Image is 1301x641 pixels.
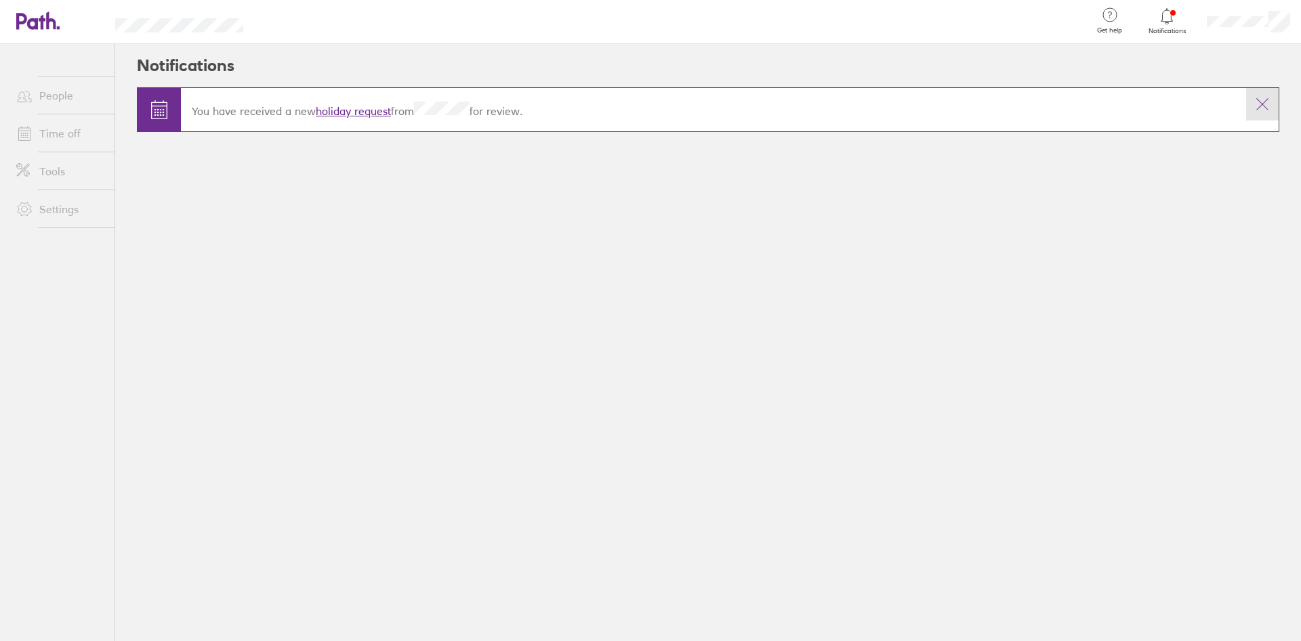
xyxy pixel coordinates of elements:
[5,82,115,109] a: People
[1145,7,1189,35] a: Notifications
[5,120,115,147] a: Time off
[1145,27,1189,35] span: Notifications
[5,196,115,223] a: Settings
[137,44,234,87] h2: Notifications
[316,104,391,118] a: holiday request
[1088,26,1132,35] span: Get help
[5,158,115,185] a: Tools
[192,102,1235,118] p: You have received a new from for review.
